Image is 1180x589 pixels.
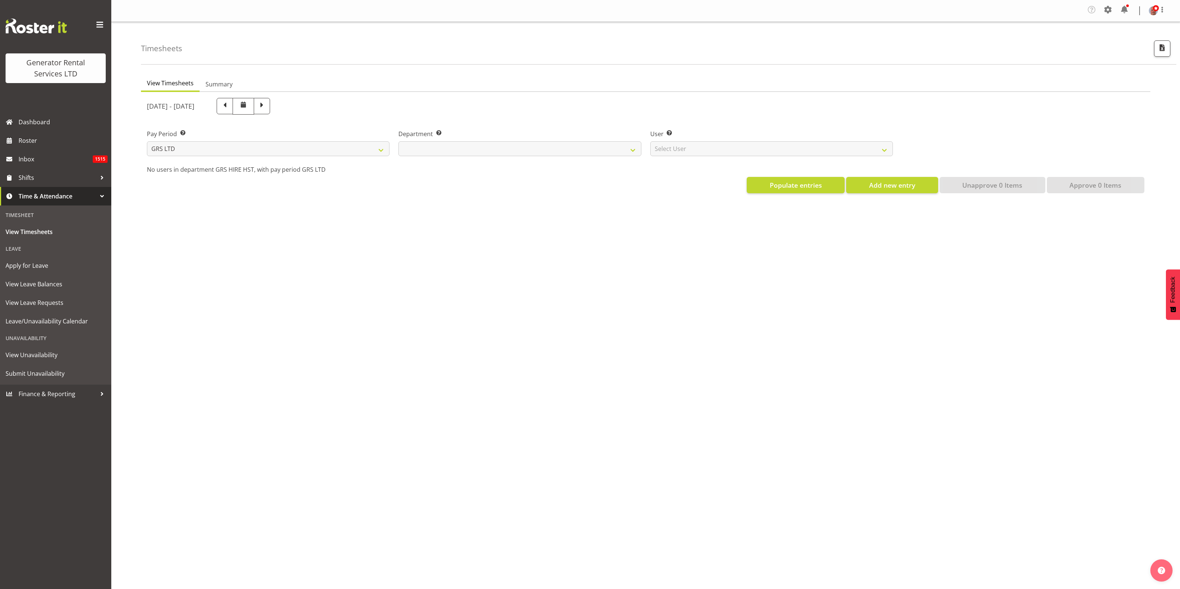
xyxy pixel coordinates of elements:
span: Inbox [19,154,93,165]
span: View Timesheets [6,226,106,237]
span: Finance & Reporting [19,388,96,399]
label: Department [398,129,641,138]
span: Feedback [1170,277,1176,303]
span: View Unavailability [6,349,106,361]
span: Leave/Unavailability Calendar [6,316,106,327]
span: Dashboard [19,116,108,128]
button: Approve 0 Items [1047,177,1144,193]
a: View Unavailability [2,346,109,364]
img: help-xxl-2.png [1158,567,1165,574]
a: View Leave Balances [2,275,109,293]
div: Timesheet [2,207,109,223]
span: Summary [206,80,233,89]
span: View Leave Requests [6,297,106,308]
div: Leave [2,241,109,256]
div: Unavailability [2,330,109,346]
span: Roster [19,135,108,146]
label: Pay Period [147,129,390,138]
a: Submit Unavailability [2,364,109,383]
span: Submit Unavailability [6,368,106,379]
button: Feedback - Show survey [1166,269,1180,320]
span: Approve 0 Items [1069,180,1121,190]
span: View Leave Balances [6,279,106,290]
label: User [650,129,893,138]
button: Unapprove 0 Items [940,177,1045,193]
span: View Timesheets [147,79,194,88]
img: dave-wallaced2e02bf5a44ca49c521115b89c5c4806.png [1149,6,1158,15]
button: Populate entries [747,177,845,193]
span: Unapprove 0 Items [962,180,1022,190]
span: Add new entry [869,180,915,190]
button: Add new entry [846,177,938,193]
button: Export CSV [1154,40,1170,57]
span: Time & Attendance [19,191,96,202]
p: No users in department GRS HIRE HST, with pay period GRS LTD [147,165,1144,174]
a: Leave/Unavailability Calendar [2,312,109,330]
div: Generator Rental Services LTD [13,57,98,79]
span: Shifts [19,172,96,183]
img: Rosterit website logo [6,19,67,33]
a: View Timesheets [2,223,109,241]
span: Apply for Leave [6,260,106,271]
a: Apply for Leave [2,256,109,275]
a: View Leave Requests [2,293,109,312]
h4: Timesheets [141,44,182,53]
span: 1515 [93,155,108,163]
span: Populate entries [770,180,822,190]
h5: [DATE] - [DATE] [147,102,194,110]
